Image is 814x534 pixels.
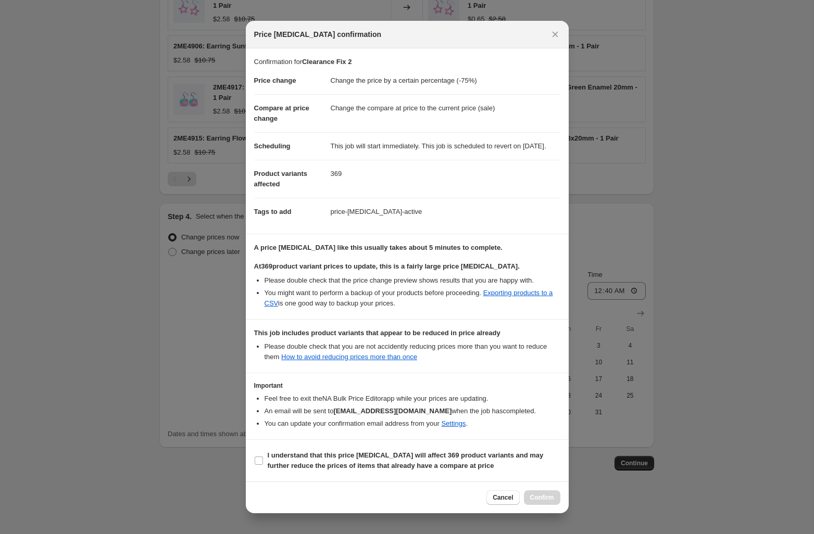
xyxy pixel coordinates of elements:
button: Cancel [486,490,519,505]
b: This job includes product variants that appear to be reduced in price already [254,329,500,337]
b: I understand that this price [MEDICAL_DATA] will affect 369 product variants and may further redu... [268,451,544,469]
li: Feel free to exit the NA Bulk Price Editor app while your prices are updating. [265,393,560,404]
dd: This job will start immediately. This job is scheduled to revert on [DATE]. [331,132,560,160]
dd: Change the compare at price to the current price (sale) [331,94,560,122]
li: Please double check that you are not accidently reducing prices more than you want to reduce them [265,341,560,362]
li: You can update your confirmation email address from your . [265,418,560,429]
a: Exporting products to a CSV [265,289,553,307]
span: Compare at price change [254,104,309,122]
dd: Change the price by a certain percentage (-75%) [331,67,560,94]
span: Tags to add [254,208,292,215]
p: Confirmation for [254,57,560,67]
dd: 369 [331,160,560,187]
button: Close [548,27,562,42]
li: An email will be sent to when the job has completed . [265,406,560,416]
b: A price [MEDICAL_DATA] like this usually takes about 5 minutes to complete. [254,244,503,251]
b: [EMAIL_ADDRESS][DOMAIN_NAME] [333,407,452,415]
li: You might want to perform a backup of your products before proceeding. is one good way to backup ... [265,288,560,309]
li: Please double check that the price change preview shows results that you are happy with. [265,275,560,286]
span: Product variants affected [254,170,308,188]
a: How to avoid reducing prices more than once [281,353,417,361]
span: Cancel [493,493,513,502]
b: At 369 product variant prices to update, this is a fairly large price [MEDICAL_DATA]. [254,262,520,270]
a: Settings [441,419,466,427]
h3: Important [254,382,560,390]
span: Price change [254,77,296,84]
dd: price-[MEDICAL_DATA]-active [331,198,560,225]
span: Scheduling [254,142,291,150]
span: Price [MEDICAL_DATA] confirmation [254,29,382,40]
b: Clearance Fix 2 [302,58,352,66]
